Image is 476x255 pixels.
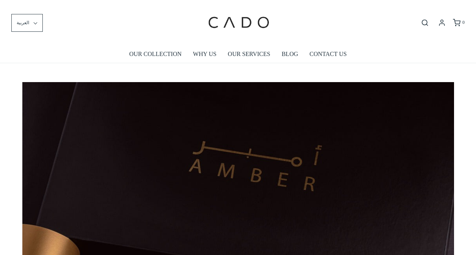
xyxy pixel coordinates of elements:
a: OUR SERVICES [228,45,270,63]
a: 0 [452,19,465,26]
button: افتح شريط البحث [418,19,432,27]
a: CONTACT US [309,45,346,63]
a: BLOG [282,45,298,63]
a: OUR COLLECTION [129,45,181,63]
span: العربية [17,19,29,26]
a: WHY US [193,45,217,63]
button: العربية [11,14,43,32]
span: 0 [462,20,465,25]
img: cadogifting [206,6,270,40]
